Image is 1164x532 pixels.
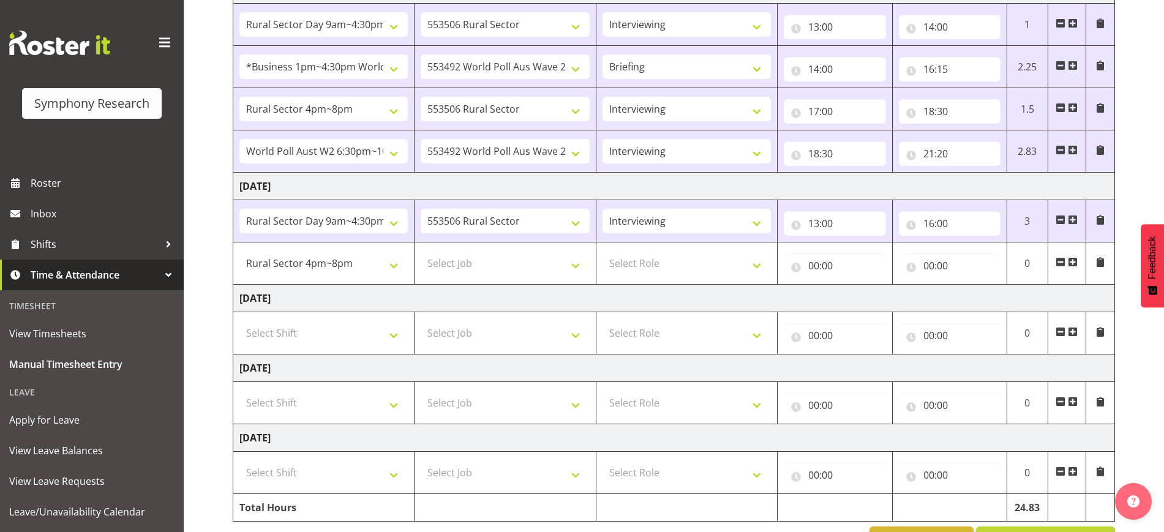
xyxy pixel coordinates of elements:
span: View Timesheets [9,324,175,343]
td: [DATE] [233,285,1115,312]
span: View Leave Requests [9,472,175,490]
input: Click to select... [899,99,1001,124]
td: 1.5 [1007,88,1048,130]
input: Click to select... [784,141,885,166]
input: Click to select... [784,253,885,278]
span: View Leave Balances [9,441,175,460]
a: Manual Timesheet Entry [3,349,181,380]
img: help-xxl-2.png [1127,495,1140,508]
input: Click to select... [784,57,885,81]
td: 0 [1007,242,1048,285]
span: Roster [31,174,178,192]
span: Manual Timesheet Entry [9,355,175,373]
span: Time & Attendance [31,266,159,284]
input: Click to select... [899,323,1001,348]
a: Leave/Unavailability Calendar [3,496,181,527]
input: Click to select... [899,463,1001,487]
td: [DATE] [233,173,1115,200]
input: Click to select... [899,211,1001,236]
input: Click to select... [899,141,1001,166]
input: Click to select... [784,15,885,39]
input: Click to select... [784,463,885,487]
input: Click to select... [784,323,885,348]
input: Click to select... [784,211,885,236]
div: Symphony Research [34,94,149,113]
span: Shifts [31,235,159,253]
div: Leave [3,380,181,405]
td: 2.83 [1007,130,1048,173]
input: Click to select... [784,99,885,124]
input: Click to select... [784,393,885,418]
div: Timesheet [3,293,181,318]
span: Feedback [1147,236,1158,279]
input: Click to select... [899,57,1001,81]
td: 0 [1007,312,1048,354]
td: 1 [1007,4,1048,46]
img: Rosterit website logo [9,31,110,55]
input: Click to select... [899,393,1001,418]
td: 0 [1007,382,1048,424]
td: [DATE] [233,354,1115,382]
a: View Timesheets [3,318,181,349]
td: Total Hours [233,494,415,522]
a: View Leave Balances [3,435,181,466]
input: Click to select... [899,253,1001,278]
td: 2.25 [1007,46,1048,88]
td: 3 [1007,200,1048,242]
input: Click to select... [899,15,1001,39]
td: 0 [1007,452,1048,494]
a: Apply for Leave [3,405,181,435]
td: 24.83 [1007,494,1048,522]
span: Inbox [31,204,178,223]
a: View Leave Requests [3,466,181,496]
button: Feedback - Show survey [1141,224,1164,307]
span: Leave/Unavailability Calendar [9,503,175,521]
td: [DATE] [233,424,1115,452]
span: Apply for Leave [9,411,175,429]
